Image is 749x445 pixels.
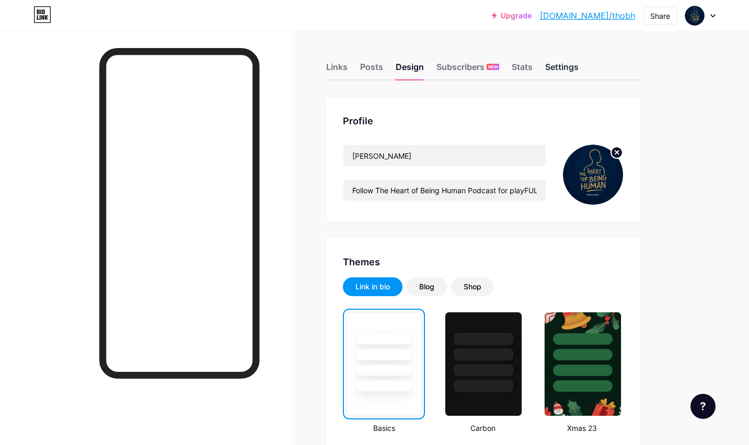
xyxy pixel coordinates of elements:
[326,61,348,79] div: Links
[541,423,623,434] div: Xmas 23
[464,282,481,292] div: Shop
[343,180,546,201] input: Bio
[343,423,425,434] div: Basics
[343,114,623,128] div: Profile
[488,64,498,70] span: NEW
[343,255,623,269] div: Themes
[419,282,434,292] div: Blog
[685,6,705,26] img: thobh
[512,61,533,79] div: Stats
[540,9,635,22] a: [DOMAIN_NAME]/thobh
[355,282,390,292] div: Link in bio
[492,11,532,20] a: Upgrade
[650,10,670,21] div: Share
[360,61,383,79] div: Posts
[436,61,499,79] div: Subscribers
[396,61,424,79] div: Design
[442,423,524,434] div: Carbon
[545,61,579,79] div: Settings
[563,145,623,205] img: thobh
[343,145,546,166] input: Name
